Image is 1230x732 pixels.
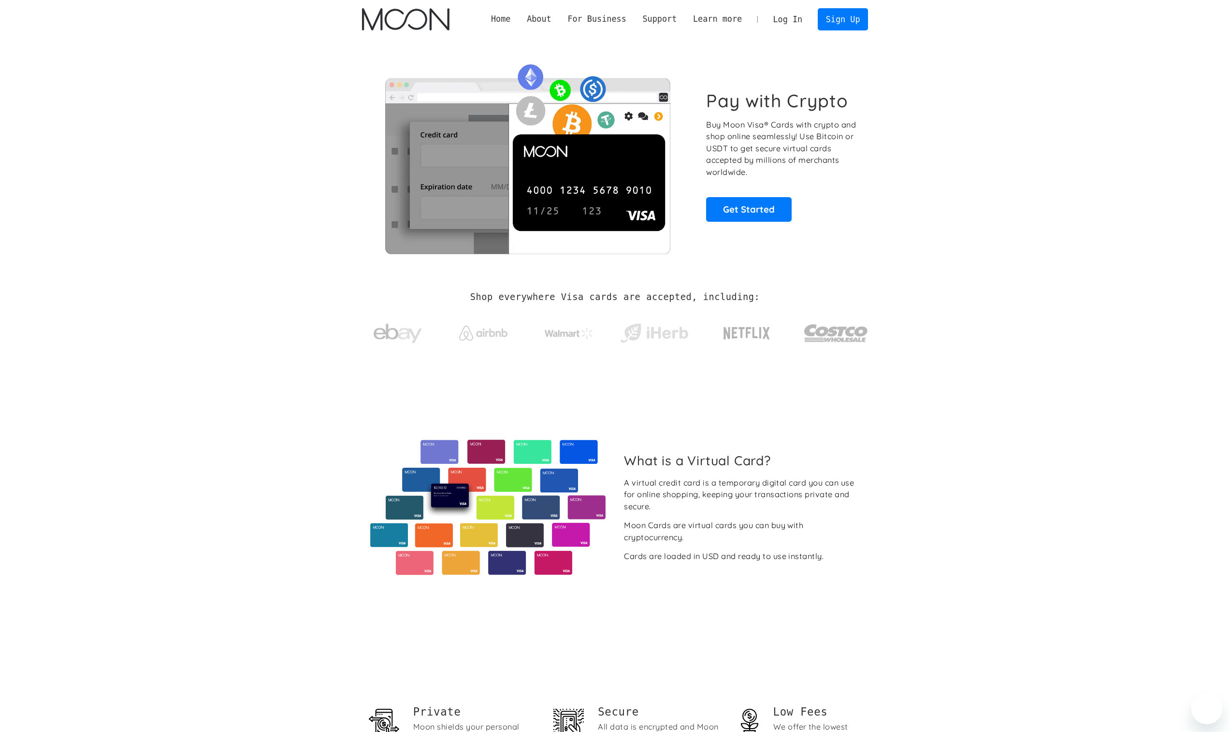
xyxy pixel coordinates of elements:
a: Netflix [704,312,790,350]
div: A virtual credit card is a temporary digital card you can use for online shopping, keeping your t... [624,477,860,513]
img: Virtual cards from Moon [369,440,607,575]
a: home [362,8,449,30]
h2: Shop everywhere Visa cards are accepted, including: [470,292,760,302]
a: Sign Up [818,8,868,30]
div: For Business [567,13,626,25]
div: Learn more [693,13,742,25]
img: Netflix [723,321,771,345]
img: Walmart [545,328,593,339]
div: Support [642,13,677,25]
div: Cards are loaded in USD and ready to use instantly. [624,550,824,562]
div: Moon Cards are virtual cards you can buy with cryptocurrency. [624,519,860,543]
h2: What is a Virtual Card? [624,453,860,468]
h1: Pay with Crypto [706,90,848,112]
a: Walmart [533,318,605,344]
h2: Secure [598,704,723,719]
a: Airbnb [447,316,519,345]
img: Airbnb [459,326,507,341]
a: Log In [765,9,810,30]
h1: Low Fees [773,704,862,719]
a: Home [483,13,519,25]
div: About [519,13,559,25]
a: Get Started [706,197,792,221]
img: Moon Logo [362,8,449,30]
div: About [527,13,551,25]
div: For Business [560,13,635,25]
a: Costco [804,305,868,356]
div: Support [635,13,685,25]
iframe: Button to launch messaging window [1191,693,1222,724]
img: iHerb [618,321,690,346]
p: Buy Moon Visa® Cards with crypto and shop online seamlessly! Use Bitcoin or USDT to get secure vi... [706,119,857,178]
a: iHerb [618,311,690,351]
div: Learn more [685,13,750,25]
img: ebay [374,318,422,349]
h1: Private [413,704,538,719]
img: Moon Cards let you spend your crypto anywhere Visa is accepted. [362,57,693,254]
a: ebay [362,309,434,354]
img: Costco [804,315,868,351]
